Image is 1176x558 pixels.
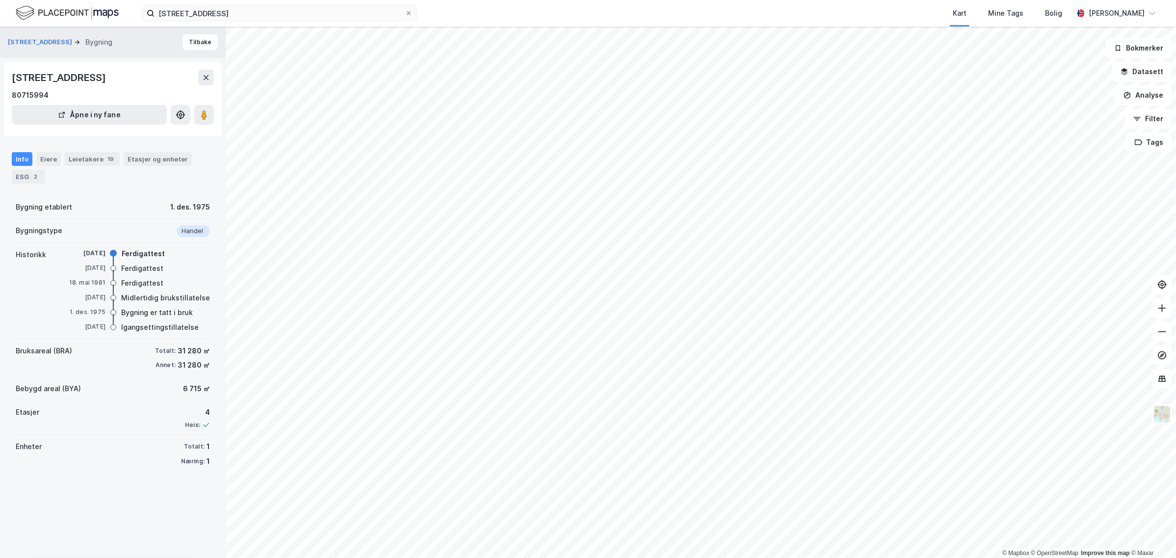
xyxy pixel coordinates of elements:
div: [DATE] [66,264,105,272]
div: 80715994 [12,89,49,101]
div: Bygning etablert [16,201,72,213]
iframe: Chat Widget [1127,511,1176,558]
div: Annet: [156,361,176,369]
div: Enheter [16,441,42,452]
div: Ferdigattest [122,248,165,260]
div: Leietakere [65,152,120,166]
div: Etasjer og enheter [128,155,188,163]
div: Kontrollprogram for chat [1127,511,1176,558]
div: Historikk [16,249,46,261]
div: Ferdigattest [121,263,163,274]
div: Heis: [185,421,200,429]
a: Improve this map [1081,550,1130,557]
input: Søk på adresse, matrikkel, gårdeiere, leietakere eller personer [155,6,405,21]
div: Eiere [36,152,61,166]
div: Info [12,152,32,166]
button: Filter [1125,109,1172,129]
div: 1. des. 1975 [66,308,105,317]
div: Kart [953,7,967,19]
div: ESG [12,170,45,184]
div: 31 280 ㎡ [178,345,210,357]
div: 31 280 ㎡ [178,359,210,371]
div: Bygning [85,36,112,48]
div: Bygning er tatt i bruk [121,307,193,319]
a: OpenStreetMap [1031,550,1079,557]
div: 6 715 ㎡ [183,383,210,395]
div: Midlertidig brukstillatelse [121,292,210,304]
div: [DATE] [66,249,105,258]
div: Bygningstype [16,225,62,237]
div: Bebygd areal (BYA) [16,383,81,395]
div: Mine Tags [988,7,1023,19]
button: [STREET_ADDRESS] [8,37,74,47]
div: 19 [105,154,116,164]
div: 1 [207,441,210,452]
button: Tags [1126,133,1172,152]
img: Z [1153,405,1172,424]
button: Bokmerker [1106,38,1172,58]
div: 1 [207,455,210,467]
div: [PERSON_NAME] [1089,7,1145,19]
div: 1. des. 1975 [170,201,210,213]
div: Etasjer [16,406,39,418]
div: Totalt: [184,443,205,451]
div: Ferdigattest [121,277,163,289]
div: Næring: [181,457,205,465]
div: [STREET_ADDRESS] [12,70,108,85]
button: Datasett [1112,62,1172,81]
div: 18. mai 1981 [66,278,105,287]
div: Igangsettingstillatelse [121,321,199,333]
img: logo.f888ab2527a4732fd821a326f86c7f29.svg [16,4,119,22]
button: Analyse [1115,85,1172,105]
button: Åpne i ny fane [12,105,167,125]
button: Tilbake [183,34,218,50]
div: 2 [31,172,41,182]
div: Bruksareal (BRA) [16,345,72,357]
a: Mapbox [1002,550,1029,557]
div: Totalt: [155,347,176,355]
div: [DATE] [66,322,105,331]
div: [DATE] [66,293,105,302]
div: Bolig [1045,7,1062,19]
div: 4 [185,406,210,418]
